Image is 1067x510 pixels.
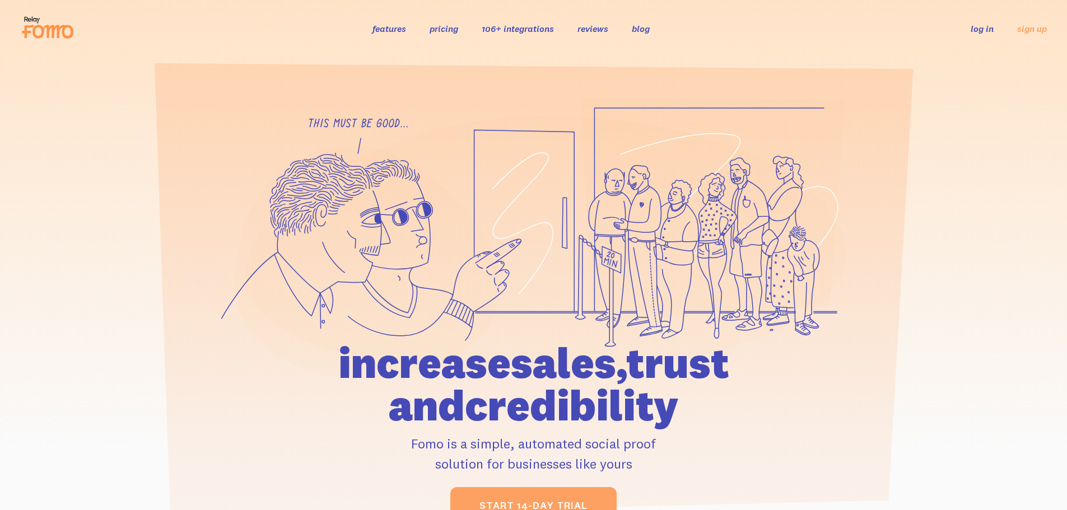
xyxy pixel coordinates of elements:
a: 106+ integrations [482,23,554,34]
a: sign up [1017,23,1047,35]
a: log in [971,23,994,34]
a: reviews [577,23,608,34]
a: features [372,23,406,34]
p: Fomo is a simple, automated social proof solution for businesses like yours [274,433,793,474]
h1: increase sales, trust and credibility [274,341,793,427]
a: pricing [430,23,458,34]
a: blog [632,23,650,34]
